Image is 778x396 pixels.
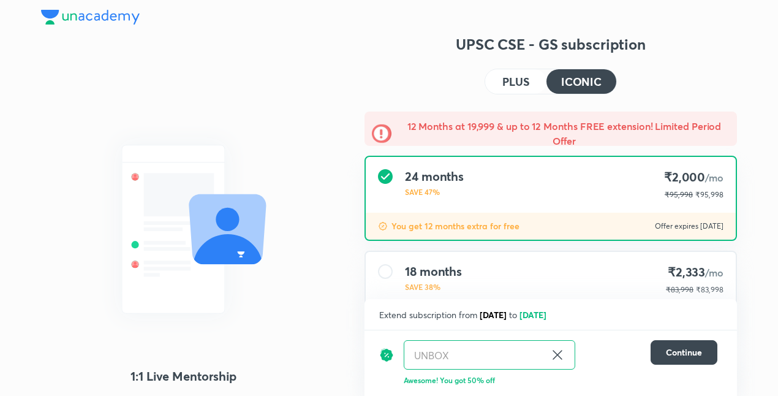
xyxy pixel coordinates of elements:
img: Company Logo [41,10,140,25]
span: Continue [666,346,702,359]
h4: 1:1 Live Mentorship [41,367,325,386]
h3: UPSC CSE - GS subscription [364,34,737,54]
span: ₹83,998 [696,285,723,294]
span: [DATE] [519,309,546,321]
h4: ICONIC [561,76,602,87]
p: You get 12 months extra for free [391,220,519,232]
p: Offer expires [DATE] [655,221,723,231]
button: Continue [651,340,717,365]
span: Extend subscription from to [379,309,549,321]
button: PLUS [485,69,546,94]
p: SAVE 38% [405,281,462,292]
img: LMP_066b47ebaa.svg [41,123,325,336]
button: ICONIC [546,69,616,94]
h4: 24 months [405,169,464,184]
h4: ₹2,000 [664,169,723,186]
h5: 12 Months at 19,999 & up to 12 Months FREE extension! Limited Period Offer [399,119,730,148]
p: ₹83,998 [666,284,693,295]
p: SAVE 47% [405,186,464,197]
span: /mo [705,171,723,184]
img: discount [379,340,394,370]
h4: 18 months [405,264,462,279]
h4: ₹2,333 [666,264,723,281]
img: discount [378,221,388,231]
p: Awesome! You got 50% off [404,375,717,386]
span: ₹95,998 [695,190,723,199]
span: /mo [705,266,723,279]
h4: PLUS [502,76,529,87]
img: - [372,124,391,143]
span: [DATE] [480,309,507,321]
p: ₹95,998 [665,189,693,200]
input: Have a referral code? [404,341,545,370]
